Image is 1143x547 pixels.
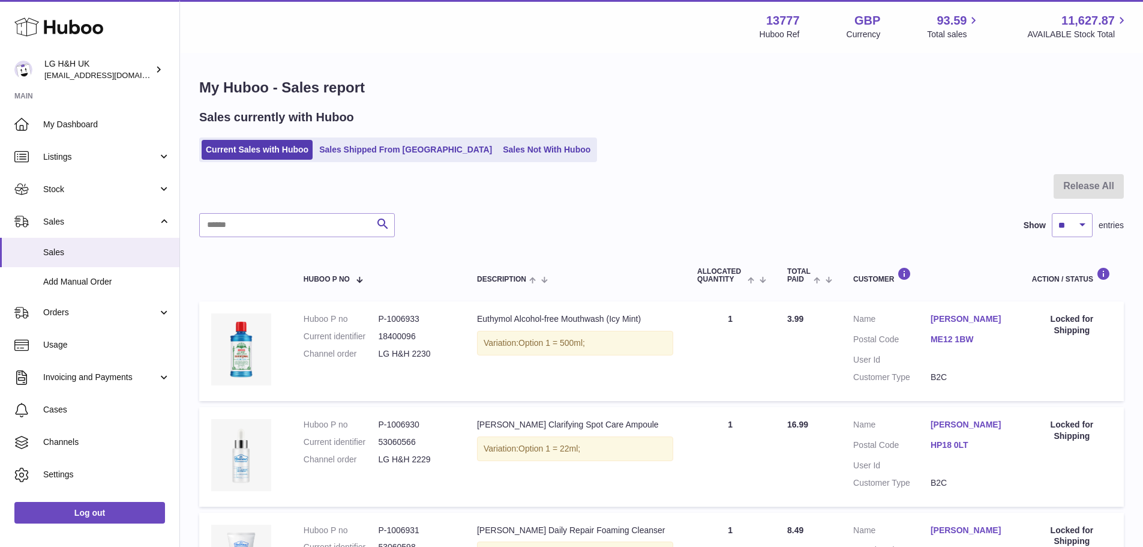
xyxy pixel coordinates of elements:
dt: Postal Code [853,440,931,454]
dt: Name [853,313,931,328]
span: Option 1 = 500ml; [518,338,585,348]
dd: LG H&H 2230 [378,348,453,360]
a: ME12 1BW [931,334,1008,345]
span: Total sales [927,29,980,40]
dd: B2C [931,477,1008,489]
span: AVAILABLE Stock Total [1027,29,1129,40]
dd: P-1006931 [378,525,453,536]
span: [EMAIL_ADDRESS][DOMAIN_NAME] [44,70,176,80]
dd: P-1006933 [378,313,453,325]
span: Description [477,276,526,283]
div: Currency [847,29,881,40]
dt: Current identifier [304,331,379,342]
dt: Name [853,525,931,539]
span: Huboo P no [304,276,350,283]
span: My Dashboard [43,119,170,130]
dt: Current identifier [304,437,379,448]
dt: Customer Type [853,477,931,489]
dt: Huboo P no [304,313,379,325]
a: Sales Not With Huboo [499,140,595,160]
div: Variation: [477,437,673,461]
span: Invoicing and Payments [43,372,158,383]
span: Sales [43,216,158,228]
div: Action / Status [1032,267,1112,283]
span: Sales [43,247,170,258]
label: Show [1024,220,1046,231]
span: Option 1 = 22ml; [518,444,580,453]
dt: Customer Type [853,372,931,383]
span: 3.99 [787,314,803,324]
td: 1 [685,407,775,507]
div: Huboo Ref [760,29,800,40]
dt: Name [853,419,931,434]
span: Cases [43,404,170,416]
dd: 53060566 [378,437,453,448]
span: Channels [43,437,170,448]
span: 8.49 [787,525,803,535]
span: Listings [43,151,158,163]
div: Locked for Shipping [1032,313,1112,336]
span: Orders [43,307,158,318]
dt: Huboo P no [304,419,379,431]
strong: GBP [854,13,880,29]
a: 93.59 Total sales [927,13,980,40]
strong: 13777 [766,13,800,29]
a: Current Sales with Huboo [202,140,313,160]
dt: User Id [853,460,931,471]
span: Stock [43,184,158,195]
span: Total paid [787,268,811,283]
a: HP18 0LT [931,440,1008,451]
span: Add Manual Order [43,276,170,288]
h2: Sales currently with Huboo [199,109,354,125]
span: 93.59 [937,13,967,29]
dt: User Id [853,354,931,366]
span: ALLOCATED Quantity [697,268,745,283]
a: Log out [14,502,165,524]
h1: My Huboo - Sales report [199,78,1124,97]
dt: Channel order [304,348,379,360]
span: entries [1099,220,1124,231]
img: Dr._Belmeur_Clarifying_Spot_Care_Ampoule-2.webp [211,419,271,491]
div: [PERSON_NAME] Daily Repair Foaming Cleanser [477,525,673,536]
a: [PERSON_NAME] [931,419,1008,431]
dt: Postal Code [853,334,931,348]
dd: P-1006930 [378,419,453,431]
a: 11,627.87 AVAILABLE Stock Total [1027,13,1129,40]
td: 1 [685,301,775,401]
div: LG H&H UK [44,58,152,81]
img: Euthymol_Alcohol-free_Mouthwash_Icy_Mint_-Image-2.webp [211,313,271,385]
a: [PERSON_NAME] [931,313,1008,325]
dt: Channel order [304,454,379,465]
a: Sales Shipped From [GEOGRAPHIC_DATA] [315,140,496,160]
span: Settings [43,469,170,480]
div: Euthymol Alcohol-free Mouthwash (Icy Mint) [477,313,673,325]
div: [PERSON_NAME] Clarifying Spot Care Ampoule [477,419,673,431]
div: Customer [853,267,1008,283]
dd: 18400096 [378,331,453,342]
dd: B2C [931,372,1008,383]
span: 16.99 [787,420,808,429]
span: Usage [43,339,170,351]
a: [PERSON_NAME] [931,525,1008,536]
dt: Huboo P no [304,525,379,536]
dd: LG H&H 2229 [378,454,453,465]
img: veechen@lghnh.co.uk [14,61,32,79]
div: Locked for Shipping [1032,419,1112,442]
span: 11,627.87 [1061,13,1115,29]
div: Variation: [477,331,673,355]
